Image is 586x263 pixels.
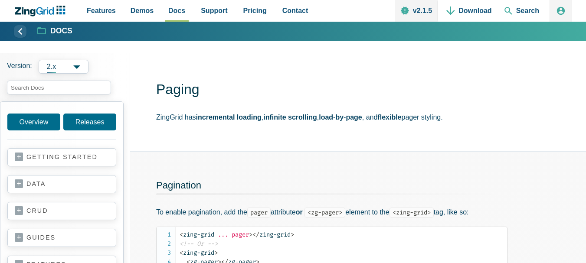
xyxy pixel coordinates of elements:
p: ZingGrid has , , , and pager styling. [156,111,572,123]
a: crud [15,207,109,215]
span: zing-grid [252,231,291,238]
strong: Docs [50,27,72,35]
a: guides [15,234,109,242]
span: Contact [282,5,308,16]
code: pager [247,208,271,218]
a: ZingChart Logo. Click to return to the homepage [14,6,70,16]
span: < [180,231,183,238]
code: <zing-grid> [390,208,434,218]
span: </ [252,231,259,238]
a: Docs [38,26,72,36]
h1: Paging [156,81,572,100]
code: <zg-pager> [304,208,345,218]
strong: load-by-page [319,114,362,121]
a: data [15,180,109,188]
strong: or [296,208,303,216]
span: Version: [7,60,32,74]
span: > [249,231,252,238]
a: Releases [63,114,116,130]
span: <!-- Or --> [180,240,218,247]
a: Pagination [156,180,201,191]
label: Versions [7,60,123,74]
span: zing-grid [180,249,214,257]
span: Demos [131,5,154,16]
p: To enable pagination, add the attribute element to the tag, like so: [156,206,507,218]
span: > [214,249,218,257]
strong: infinite scrolling [263,114,317,121]
span: pager [232,231,249,238]
strong: incremental loading [196,114,262,121]
span: > [291,231,294,238]
span: Support [201,5,227,16]
span: Docs [168,5,185,16]
span: zing-grid [180,231,214,238]
a: getting started [15,153,109,162]
a: Overview [7,114,60,130]
input: search input [7,81,111,94]
span: < [180,249,183,257]
span: Features [87,5,116,16]
span: Pricing [243,5,267,16]
span: ... [218,231,228,238]
strong: flexible [377,114,401,121]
